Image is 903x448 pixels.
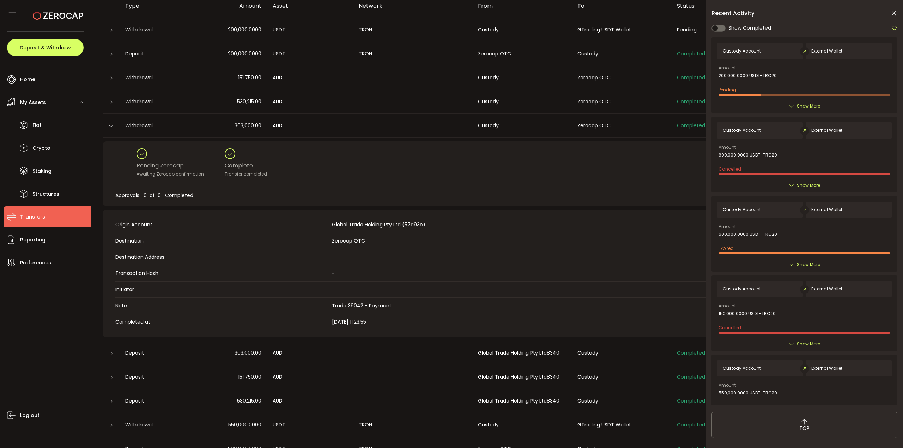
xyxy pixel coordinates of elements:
[572,2,671,10] div: To
[723,366,761,371] span: Custody Account
[267,373,353,381] div: AUD
[225,171,267,178] div: Transfer completed
[7,39,84,56] button: Deposit & Withdraw
[677,373,705,380] span: Completed
[120,50,188,58] div: Deposit
[267,74,353,82] div: AUD
[472,98,572,106] div: Custody
[811,128,842,133] span: External Wallet
[811,287,842,291] span: External Wallet
[332,237,365,244] span: Zerocap OTC
[811,49,842,54] span: External Wallet
[137,159,225,172] div: Pending Zerocap
[719,311,776,316] span: 150,000.0000 USDT-TRC20
[728,24,771,32] span: Show Completed
[115,253,329,261] span: Destination Address
[797,340,820,348] span: Show More
[332,270,335,277] span: -
[572,373,671,381] div: Custody
[115,318,329,326] span: Completed at
[472,50,572,58] div: Zerocap OTC
[20,97,46,108] span: My Assets
[332,221,425,228] span: Global Trade Holding Pty Ltd (57a93c)
[267,122,353,130] div: AUD
[719,245,734,251] span: Expired
[332,302,392,309] span: Trade 39042 - Payment
[821,372,903,448] iframe: Chat Widget
[811,207,842,212] span: External Wallet
[719,66,736,70] span: Amount
[235,349,261,357] span: 303,000.00
[115,270,329,277] span: Transaction Hash
[32,120,42,130] span: Fiat
[719,383,736,387] span: Amount
[797,182,820,189] span: Show More
[332,253,335,261] span: -
[677,74,705,81] span: Completed
[472,421,572,429] div: Custody
[120,349,188,357] div: Deposit
[20,74,35,85] span: Home
[267,421,353,429] div: USDT
[120,98,188,106] div: Withdrawal
[353,421,472,429] div: TRON
[719,391,777,395] span: 550,000.0000 USDT-TRC20
[719,166,741,172] span: Cancelled
[472,349,572,357] div: Global Trade Holding Pty Ltd8340
[353,26,472,34] div: TRON
[472,122,572,130] div: Custody
[572,122,671,130] div: Zerocap OTC
[572,421,671,429] div: GTrading USDT Wallet
[20,45,71,50] span: Deposit & Withdraw
[671,2,757,10] div: Status
[811,366,842,371] span: External Wallet
[120,26,188,34] div: Withdrawal
[472,397,572,405] div: Global Trade Holding Pty Ltd8340
[120,397,188,405] div: Deposit
[332,318,366,325] span: [DATE] 11:23:55
[267,50,353,58] div: USDT
[719,73,777,78] span: 200,000.0000 USDT-TRC20
[572,74,671,82] div: Zerocap OTC
[120,373,188,381] div: Deposit
[188,2,267,10] div: Amount
[20,410,40,421] span: Log out
[472,373,572,381] div: Global Trade Holding Pty Ltd8340
[719,304,736,308] span: Amount
[238,373,261,381] span: 151,750.00
[797,103,820,110] span: Show More
[719,87,736,93] span: Pending
[719,153,777,158] span: 600,000.0000 USDT-TRC20
[677,421,705,428] span: Completed
[115,192,193,199] span: Approvals 0 of 0 Completed
[267,2,353,10] div: Asset
[719,145,736,149] span: Amount
[723,49,761,54] span: Custody Account
[120,122,188,130] div: Withdrawal
[267,349,353,357] div: AUD
[719,404,734,410] span: Expired
[20,258,51,268] span: Preferences
[235,122,261,130] span: 303,000.00
[115,302,329,309] span: Note
[32,166,51,176] span: Staking
[353,50,472,58] div: TRON
[267,98,353,106] div: AUD
[677,122,705,129] span: Completed
[723,128,761,133] span: Custody Account
[237,98,261,106] span: 530,215.00
[677,50,705,57] span: Completed
[115,221,329,228] span: Origin Account
[799,425,810,432] span: TOP
[472,2,572,10] div: From
[472,26,572,34] div: Custody
[677,98,705,105] span: Completed
[677,26,697,33] span: Pending
[572,50,671,58] div: Custody
[719,225,736,229] span: Amount
[572,397,671,405] div: Custody
[228,421,261,429] span: 550,000.0000
[719,325,741,331] span: Cancelled
[228,50,261,58] span: 200,000.0000
[228,26,261,34] span: 200,000.0000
